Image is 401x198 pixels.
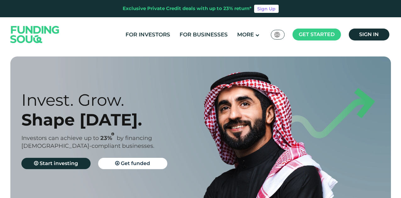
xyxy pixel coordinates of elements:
[124,29,172,40] a: For Investors
[21,90,212,110] div: Invest. Grow.
[349,29,389,40] a: Sign in
[100,135,117,142] span: 23%
[21,135,154,149] span: by financing [DEMOGRAPHIC_DATA]-compliant businesses.
[98,158,167,169] a: Get funded
[254,5,279,13] a: Sign Up
[121,160,150,166] span: Get funded
[359,31,379,37] span: Sign in
[111,132,114,136] i: 23% IRR (expected) ~ 15% Net yield (expected)
[274,32,280,37] img: SA Flag
[178,29,229,40] a: For Businesses
[237,31,254,38] span: More
[299,31,335,37] span: Get started
[40,160,78,166] span: Start investing
[21,135,99,142] span: Investors can achieve up to
[21,110,212,130] div: Shape [DATE].
[123,5,252,12] div: Exclusive Private Credit deals with up to 23% return*
[21,158,91,169] a: Start investing
[4,19,66,50] img: Logo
